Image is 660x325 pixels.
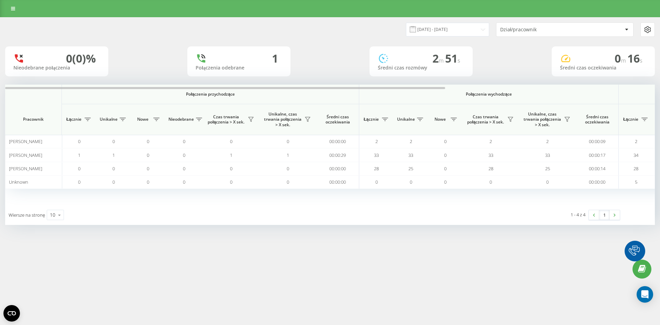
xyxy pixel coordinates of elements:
span: Wiersze na stronę [9,212,45,218]
span: Łącznie [363,117,380,122]
span: 0 [546,179,549,185]
button: Open CMP widget [3,305,20,322]
span: [PERSON_NAME] [9,138,42,144]
span: Pracownik [11,117,56,122]
span: [PERSON_NAME] [9,152,42,158]
span: 51 [445,51,460,66]
span: 33 [374,152,379,158]
span: 0 [183,138,185,144]
span: s [458,57,460,64]
span: m [621,57,627,64]
span: 0 [78,138,80,144]
td: 00:00:00 [316,162,359,175]
td: 00:00:17 [576,148,619,162]
span: 0 [615,51,627,66]
span: 28 [488,165,493,172]
span: 0 [444,165,447,172]
span: 0 [410,179,412,185]
span: Nieodebrane [168,117,194,122]
span: m [439,57,445,64]
span: 0 [230,138,232,144]
span: Unikalne, czas trwania połączenia > X sek. [522,111,562,128]
span: 34 [634,152,638,158]
span: 0 [183,179,185,185]
div: Dział/pracownik [500,27,582,33]
span: 0 [489,179,492,185]
span: 33 [488,152,493,158]
span: 33 [545,152,550,158]
div: 1 - 4 z 4 [571,211,585,218]
div: Nieodebrane połączenia [13,65,100,71]
span: 1 [230,152,232,158]
span: Łącznie [65,117,82,122]
span: 0 [444,152,447,158]
td: 00:00:00 [576,175,619,189]
span: 0 [444,138,447,144]
div: 1 [272,52,278,65]
span: Unikalne [100,117,118,122]
span: 2 [410,138,412,144]
span: Czas trwania połączenia > X sek. [206,114,246,125]
span: 16 [627,51,642,66]
td: 00:00:00 [316,135,359,148]
span: 0 [112,138,115,144]
span: Unknown [9,179,28,185]
span: 0 [230,165,232,172]
span: 1 [112,152,115,158]
span: 2 [375,138,378,144]
span: 0 [78,179,80,185]
span: 28 [634,165,638,172]
div: Open Intercom Messenger [637,286,653,303]
div: Średni czas rozmówy [378,65,464,71]
span: 2 [432,51,445,66]
td: 00:00:09 [576,135,619,148]
span: 0 [112,179,115,185]
div: Średni czas oczekiwania [560,65,647,71]
div: 0 (0)% [66,52,96,65]
span: Średni czas oczekiwania [581,114,613,125]
span: 2 [546,138,549,144]
span: 1 [287,152,289,158]
div: Połączenia odebrane [196,65,282,71]
a: 1 [599,210,609,220]
span: Połączenia przychodzące [80,91,341,97]
td: 00:00:00 [316,175,359,189]
span: 0 [147,179,149,185]
span: 2 [635,138,637,144]
span: [PERSON_NAME] [9,165,42,172]
span: Nowe [134,117,151,122]
span: 25 [408,165,413,172]
span: 0 [112,165,115,172]
span: s [640,57,642,64]
span: 0 [183,165,185,172]
span: Unikalne, czas trwania połączenia > X sek. [263,111,302,128]
span: 0 [444,179,447,185]
span: Czas trwania połączenia > X sek. [466,114,505,125]
span: Łącznie [622,117,639,122]
span: Połączenia wychodzące [375,91,603,97]
span: 0 [230,179,232,185]
span: Średni czas oczekiwania [321,114,354,125]
td: 00:00:29 [316,148,359,162]
span: 0 [147,152,149,158]
span: 0 [147,138,149,144]
span: 25 [545,165,550,172]
td: 00:00:14 [576,162,619,175]
span: 28 [374,165,379,172]
span: 0 [375,179,378,185]
span: 0 [287,165,289,172]
span: 2 [489,138,492,144]
span: 0 [183,152,185,158]
span: 33 [408,152,413,158]
span: 0 [287,138,289,144]
span: 1 [78,152,80,158]
div: 10 [50,212,55,218]
span: 0 [147,165,149,172]
span: 5 [635,179,637,185]
span: 0 [287,179,289,185]
span: 0 [78,165,80,172]
span: Nowe [431,117,449,122]
span: Unikalne [397,117,415,122]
